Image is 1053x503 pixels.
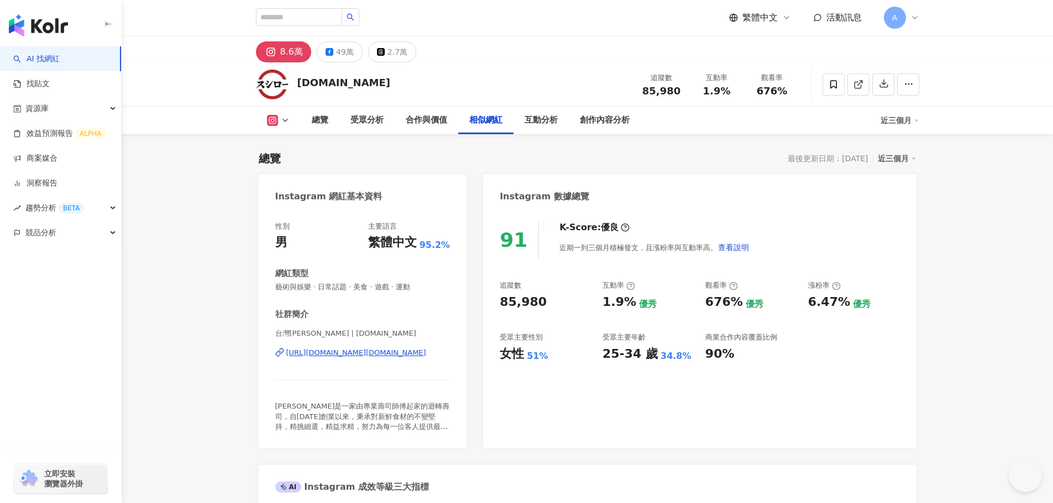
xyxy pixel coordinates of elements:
div: 合作與價值 [406,114,447,127]
div: 追蹤數 [500,280,521,290]
div: 性別 [275,221,290,231]
div: 互動率 [603,280,635,290]
img: KOL Avatar [256,68,289,101]
div: 8.6萬 [280,44,303,60]
span: 676% [757,86,788,97]
span: A [892,12,898,24]
div: 25-34 歲 [603,346,658,363]
span: 查看說明 [718,243,749,252]
button: 2.7萬 [368,41,416,62]
a: searchAI 找網紅 [13,54,60,65]
div: 優秀 [639,298,657,310]
div: 近三個月 [881,112,919,129]
span: 競品分析 [25,220,56,245]
span: search [347,13,354,21]
a: chrome extension立即安裝 瀏覽器外掛 [14,464,107,494]
div: 創作內容分析 [580,114,630,127]
a: 洞察報告 [13,178,57,189]
div: 受眾主要性別 [500,332,543,342]
div: 受眾分析 [350,114,384,127]
div: 優秀 [746,298,763,310]
span: [PERSON_NAME]是一家由專業壽司師傅起家的迴轉壽司，自[DATE]創業以來，秉承對新鮮食材的不變堅持，精挑細選，精益求精，努力為每一位客人提供最優質的料理。 [275,402,450,441]
a: [URL][DOMAIN_NAME][DOMAIN_NAME] [275,348,450,358]
div: 男 [275,234,287,251]
iframe: Help Scout Beacon - Open [1009,459,1042,492]
span: 藝術與娛樂 · 日常話題 · 美食 · 遊戲 · 運動 [275,282,450,292]
div: 繁體中文 [368,234,417,251]
div: 2.7萬 [387,44,407,60]
div: Instagram 數據總覽 [500,190,589,203]
div: 互動分析 [525,114,558,127]
span: 活動訊息 [826,12,862,23]
span: 資源庫 [25,96,49,121]
div: 總覽 [312,114,328,127]
div: 676% [705,294,743,311]
div: 49萬 [336,44,354,60]
div: 優良 [601,221,619,234]
div: 1.9% [603,294,636,311]
div: 51% [527,350,548,362]
div: 商業合作內容覆蓋比例 [705,332,777,342]
div: 網紅類型 [275,268,308,279]
div: [URL][DOMAIN_NAME][DOMAIN_NAME] [286,348,426,358]
div: 漲粉率 [808,280,841,290]
div: AI [275,481,302,493]
span: 1.9% [703,86,731,97]
a: 商案媒合 [13,153,57,164]
div: 觀看率 [751,72,793,83]
div: BETA [59,203,84,214]
button: 8.6萬 [256,41,311,62]
div: 85,980 [500,294,547,311]
button: 查看說明 [717,236,750,258]
div: 受眾主要年齡 [603,332,646,342]
div: 總覽 [259,151,281,166]
div: K-Score : [559,221,630,234]
img: logo [9,14,68,36]
div: 91 [500,229,527,251]
a: 效益預測報告ALPHA [13,128,106,139]
div: 優秀 [853,298,871,310]
img: chrome extension [18,470,39,488]
div: [DOMAIN_NAME] [297,76,391,89]
div: 社群簡介 [275,309,308,320]
span: 繁體中文 [742,12,778,24]
span: 立即安裝 瀏覽器外掛 [44,469,83,489]
div: 互動率 [696,72,738,83]
a: 找貼文 [13,78,50,89]
span: 95.2% [420,239,450,251]
span: 85,980 [642,85,680,97]
div: 觀看率 [705,280,738,290]
div: 最後更新日期：[DATE] [788,154,868,163]
span: rise [13,204,21,212]
span: 台灣[PERSON_NAME] | [DOMAIN_NAME] [275,329,450,338]
div: 近期一到三個月積極發文，且漲粉率與互動率高。 [559,236,750,258]
button: 49萬 [317,41,363,62]
div: 女性 [500,346,524,363]
div: 相似網紅 [469,114,502,127]
div: 近三個月 [878,151,916,166]
div: 90% [705,346,735,363]
div: 6.47% [808,294,850,311]
div: 34.8% [661,350,691,362]
span: 趨勢分析 [25,195,84,220]
div: Instagram 網紅基本資料 [275,190,383,203]
div: 主要語言 [368,221,397,231]
div: 追蹤數 [641,72,683,83]
div: Instagram 成效等級三大指標 [275,481,429,493]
